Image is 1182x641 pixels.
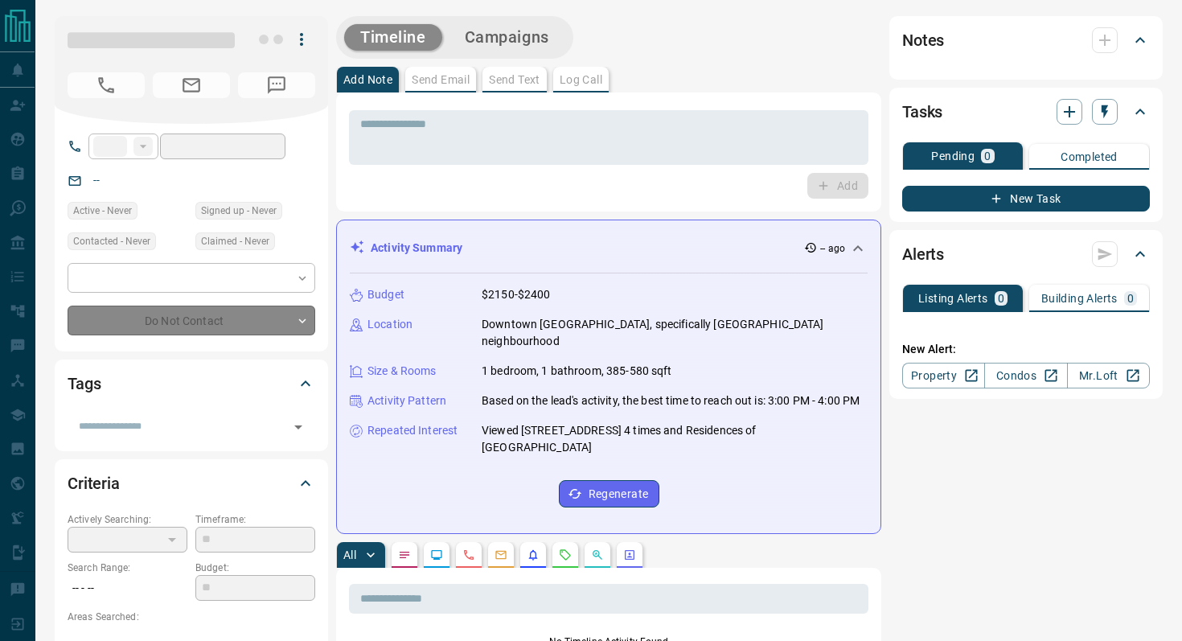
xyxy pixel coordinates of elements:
[195,561,315,575] p: Budget:
[367,286,404,303] p: Budget
[367,316,412,333] p: Location
[73,203,132,219] span: Active - Never
[902,235,1150,273] div: Alerts
[918,293,988,304] p: Listing Alerts
[1041,293,1118,304] p: Building Alerts
[902,27,944,53] h2: Notes
[527,549,540,561] svg: Listing Alerts
[367,392,446,409] p: Activity Pattern
[201,203,277,219] span: Signed up - Never
[68,561,187,575] p: Search Range:
[998,293,1004,304] p: 0
[201,233,269,249] span: Claimed - Never
[984,363,1067,388] a: Condos
[68,306,315,335] div: Do Not Contact
[68,575,187,602] p: -- - --
[68,364,315,403] div: Tags
[68,371,101,397] h2: Tags
[350,233,868,263] div: Activity Summary-- ago
[482,392,860,409] p: Based on the lead's activity, the best time to reach out is: 3:00 PM - 4:00 PM
[591,549,604,561] svg: Opportunities
[902,241,944,267] h2: Alerts
[68,512,187,527] p: Actively Searching:
[195,512,315,527] p: Timeframe:
[902,363,985,388] a: Property
[482,422,868,456] p: Viewed [STREET_ADDRESS] 4 times and Residences of [GEOGRAPHIC_DATA]
[902,341,1150,358] p: New Alert:
[449,24,565,51] button: Campaigns
[902,92,1150,131] div: Tasks
[482,286,550,303] p: $2150-$2400
[398,549,411,561] svg: Notes
[495,549,507,561] svg: Emails
[343,74,392,85] p: Add Note
[559,549,572,561] svg: Requests
[367,363,437,380] p: Size & Rooms
[1061,151,1118,162] p: Completed
[559,480,659,507] button: Regenerate
[1127,293,1134,304] p: 0
[902,21,1150,60] div: Notes
[93,174,100,187] a: --
[482,316,868,350] p: Downtown [GEOGRAPHIC_DATA], specifically [GEOGRAPHIC_DATA] neighbourhood
[931,150,975,162] p: Pending
[371,240,462,257] p: Activity Summary
[153,72,230,98] span: No Email
[820,241,845,256] p: -- ago
[623,549,636,561] svg: Agent Actions
[287,416,310,438] button: Open
[68,470,120,496] h2: Criteria
[482,363,672,380] p: 1 bedroom, 1 bathroom, 385-580 sqft
[238,72,315,98] span: No Number
[984,150,991,162] p: 0
[462,549,475,561] svg: Calls
[73,233,150,249] span: Contacted - Never
[430,549,443,561] svg: Lead Browsing Activity
[343,549,356,561] p: All
[902,99,942,125] h2: Tasks
[68,72,145,98] span: No Number
[367,422,458,439] p: Repeated Interest
[1067,363,1150,388] a: Mr.Loft
[68,464,315,503] div: Criteria
[902,186,1150,212] button: New Task
[68,610,315,624] p: Areas Searched:
[344,24,442,51] button: Timeline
